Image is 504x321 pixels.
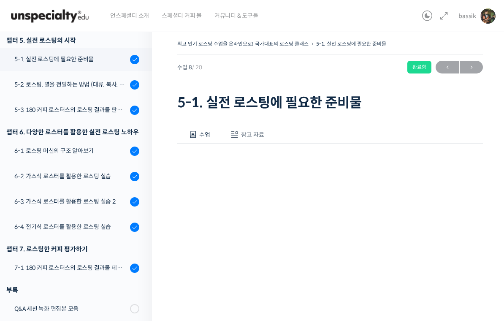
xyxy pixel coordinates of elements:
[6,243,139,255] div: 챕터 7. 로스팅한 커피 평가하기
[458,12,476,20] span: bassik
[14,80,127,89] div: 5-2. 로스팅, 열을 전달하는 방법 (대류, 복사, 전도)
[6,126,139,138] div: 챕터 6. 다양한 로스터를 활용한 실전 로스팅 노하우
[14,146,127,155] div: 6-1. 로스팅 머신의 구조 알아보기
[192,64,202,71] span: / 20
[14,171,127,181] div: 6-2. 가스식 로스터를 활용한 로스팅 실습
[14,197,127,206] div: 6-3. 가스식 로스터를 활용한 로스팅 실습 2
[77,264,87,271] span: 대화
[109,251,162,272] a: 설정
[130,264,141,270] span: 설정
[436,61,459,73] a: ←이전
[14,263,127,272] div: 7-1. 180 커피 로스터스의 로스팅 결과물 테스트 노하우
[6,35,139,46] div: 챕터 5. 실전 로스팅의 시작
[14,54,127,64] div: 5-1. 실전 로스팅에 필요한 준비물
[199,131,210,139] span: 수업
[407,61,431,73] div: 완료함
[14,304,127,313] div: Q&A 세션 녹화 편집본 모음
[14,105,127,114] div: 5-3. 180 커피 로스터스의 로스팅 결과를 판단하는 노하우
[14,222,127,231] div: 6-4. 전기식 로스터를 활용한 로스팅 실습
[460,61,483,73] a: 다음→
[460,62,483,73] span: →
[177,41,309,47] a: 최고 인기 로스팅 수업을 온라인으로! 국가대표의 로스팅 클래스
[241,131,264,139] span: 참고 자료
[436,62,459,73] span: ←
[6,284,139,296] div: 부록
[316,41,386,47] a: 5-1. 실전 로스팅에 필요한 준비물
[27,264,32,270] span: 홈
[56,251,109,272] a: 대화
[177,65,202,70] span: 수업 8
[3,251,56,272] a: 홈
[177,95,483,111] h1: 5-1. 실전 로스팅에 필요한 준비물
